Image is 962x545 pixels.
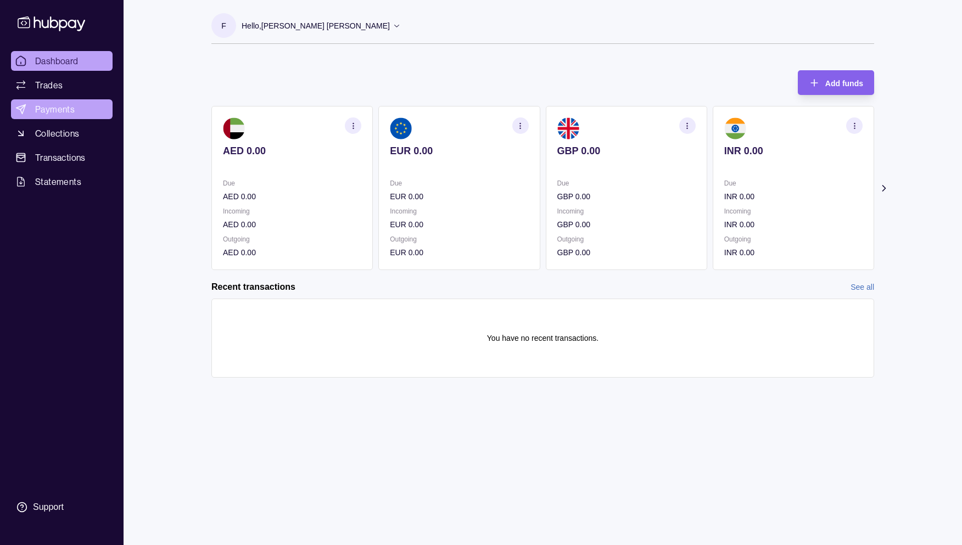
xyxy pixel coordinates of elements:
p: Due [223,177,361,189]
p: F [221,20,226,32]
p: INR 0.00 [724,145,863,157]
button: Add funds [798,70,874,95]
span: Dashboard [35,54,79,68]
a: Statements [11,172,113,192]
p: EUR 0.00 [390,190,528,203]
p: AED 0.00 [223,190,361,203]
span: Payments [35,103,75,116]
img: ae [223,117,245,139]
h2: Recent transactions [211,281,295,293]
p: AED 0.00 [223,145,361,157]
p: Incoming [390,205,528,217]
span: Trades [35,78,63,92]
a: Transactions [11,148,113,167]
p: GBP 0.00 [557,145,696,157]
p: Due [724,177,863,189]
a: Dashboard [11,51,113,71]
p: AED 0.00 [223,218,361,231]
p: You have no recent transactions. [487,332,599,344]
p: INR 0.00 [724,190,863,203]
a: Support [11,496,113,519]
img: gb [557,117,579,139]
p: Outgoing [223,233,361,245]
img: in [724,117,746,139]
p: GBP 0.00 [557,190,696,203]
div: Support [33,501,64,513]
p: Hello, [PERSON_NAME] [PERSON_NAME] [242,20,390,32]
p: AED 0.00 [223,246,361,259]
a: Trades [11,75,113,95]
span: Add funds [825,79,863,88]
a: Collections [11,123,113,143]
span: Collections [35,127,79,140]
p: Due [557,177,696,189]
p: Incoming [557,205,696,217]
p: INR 0.00 [724,246,863,259]
p: EUR 0.00 [390,218,528,231]
p: Incoming [724,205,863,217]
p: GBP 0.00 [557,246,696,259]
p: Incoming [223,205,361,217]
a: See all [851,281,874,293]
p: Outgoing [724,233,863,245]
p: GBP 0.00 [557,218,696,231]
p: Outgoing [390,233,528,245]
p: Due [390,177,528,189]
p: EUR 0.00 [390,145,528,157]
p: INR 0.00 [724,218,863,231]
img: eu [390,117,412,139]
span: Statements [35,175,81,188]
span: Transactions [35,151,86,164]
p: EUR 0.00 [390,246,528,259]
a: Payments [11,99,113,119]
p: Outgoing [557,233,696,245]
